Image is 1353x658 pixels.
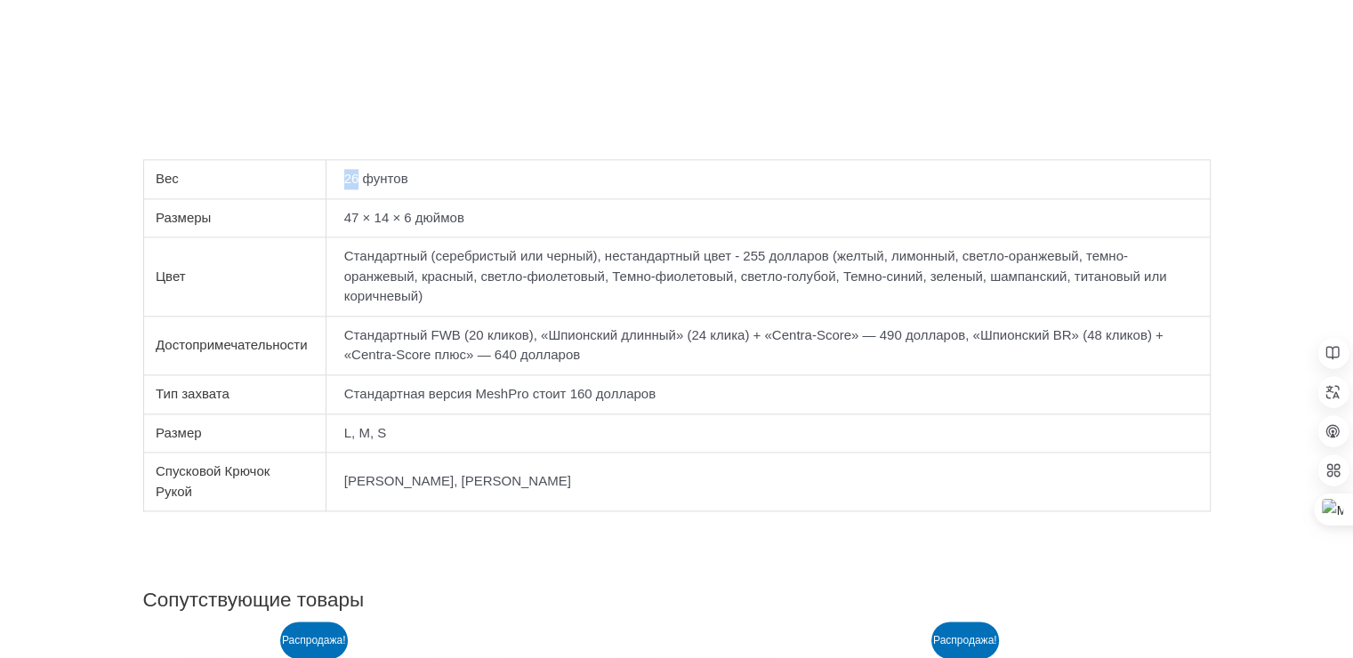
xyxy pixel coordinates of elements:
ya-tr-span: Стандартный FWB (20 кликов), «Шпионский длинный» (24 клика) + «Centra-Score» — 490 долларов, «Шпи... [344,327,1164,363]
ya-tr-span: 47 × 14 × 6 дюймов [344,210,464,225]
ya-tr-span: Размеры [156,210,211,225]
ya-tr-span: Размер [156,425,202,440]
ya-tr-span: Распродажа! [282,634,346,646]
ya-tr-span: Цвет [156,269,186,284]
ya-tr-span: Тип захвата [156,386,230,401]
ya-tr-span: [PERSON_NAME], [PERSON_NAME] [344,473,571,488]
ya-tr-span: Вес [156,171,179,186]
ya-tr-span: L, M, S [344,425,387,440]
ya-tr-span: Сопутствующие товары [143,589,365,611]
ya-tr-span: Стандартный (серебристый или черный), нестандартный цвет - 255 долларов (желтый, лимонный, светло... [344,248,1167,303]
table: Подробная Информация о продукте [143,159,1211,511]
ya-tr-span: 26 фунтов [344,171,408,186]
ya-tr-span: Достопримечательности [156,337,308,352]
ya-tr-span: Спусковой Крючок Рукой [156,463,270,499]
ya-tr-span: Стандартная версия MeshPro стоит 160 долларов [344,386,656,401]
